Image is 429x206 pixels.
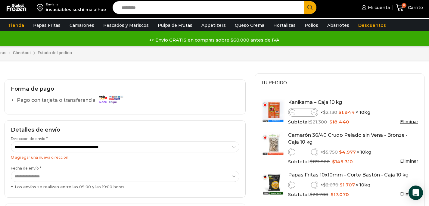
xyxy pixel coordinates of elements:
[288,119,418,125] div: Subtotal:
[338,109,341,115] span: $
[11,136,239,152] label: Dirección de envío *
[288,148,418,156] div: × × 10kg
[340,182,355,188] bdi: 1.707
[155,20,195,31] a: Pulpa de Frutas
[46,2,106,7] div: Enviar a
[288,158,418,165] div: Subtotal:
[396,1,423,15] a: 8 Carrito
[310,119,312,125] span: $
[232,20,267,31] a: Queso Crema
[360,2,390,14] a: Mi cuenta
[323,109,326,115] span: $
[100,20,152,31] a: Pescados y Mariscos
[310,192,328,197] bdi: 20.700
[295,148,311,156] input: Product quantity
[402,3,406,8] span: 8
[11,184,239,190] div: Los envíos se realizan entre las 09:00 y las 19:00 horas.
[11,86,239,92] h2: Forma de pago
[331,192,349,197] bdi: 17.070
[355,20,389,31] a: Descuentos
[30,20,64,31] a: Papas Fritas
[332,159,353,164] bdi: 149.310
[366,5,390,11] span: Mi cuenta
[324,20,352,31] a: Abarrotes
[340,182,343,188] span: $
[332,159,335,164] span: $
[323,149,326,155] span: $
[310,119,327,125] bdi: 21.300
[11,155,68,160] a: O agregar una nueva dirección
[406,5,423,11] span: Carrito
[409,186,423,200] div: Open Intercom Messenger
[288,181,418,189] div: × × 10kg
[46,7,106,13] div: insaciables sushi malalhue
[339,149,356,155] bdi: 4.977
[11,166,239,190] label: Fecha de envío *
[67,20,97,31] a: Camarones
[5,20,27,31] a: Tienda
[198,20,229,31] a: Appetizers
[338,109,355,115] bdi: 1.844
[304,1,316,14] button: Search button
[288,132,408,145] a: Camarón 36/40 Crudo Pelado sin Vena - Bronze - Caja 10 kg
[11,171,239,182] select: Fecha de envío * Los envíos se realizan entre las 09:00 y las 19:00 horas.
[295,109,311,116] input: Product quantity
[339,149,342,155] span: $
[323,182,326,188] span: $
[97,94,124,105] img: Pago con tarjeta o transferencia
[288,108,418,117] div: × × 10kg
[11,127,239,133] h2: Detalles de envío
[17,95,126,106] label: Pago con tarjeta o transferencia
[288,99,342,105] a: Kanikama – Caja 10 kg
[323,149,338,155] bdi: 5.750
[11,141,239,152] select: Dirección de envío *
[310,192,312,197] span: $
[331,192,334,197] span: $
[270,20,299,31] a: Hortalizas
[329,119,349,125] bdi: 18.440
[400,191,418,197] a: Eliminar
[295,181,311,189] input: Product quantity
[310,159,330,164] bdi: 172.500
[302,20,321,31] a: Pollos
[288,191,418,198] div: Subtotal:
[400,158,418,164] a: Eliminar
[288,172,409,178] a: Papas Fritas 10x10mm - Corte Bastón - Caja 10 kg
[37,2,46,13] img: address-field-icon.svg
[261,80,287,86] span: Tu pedido
[323,182,338,188] bdi: 2.070
[323,109,337,115] bdi: 2.130
[400,119,418,124] a: Eliminar
[310,159,312,164] span: $
[329,119,332,125] span: $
